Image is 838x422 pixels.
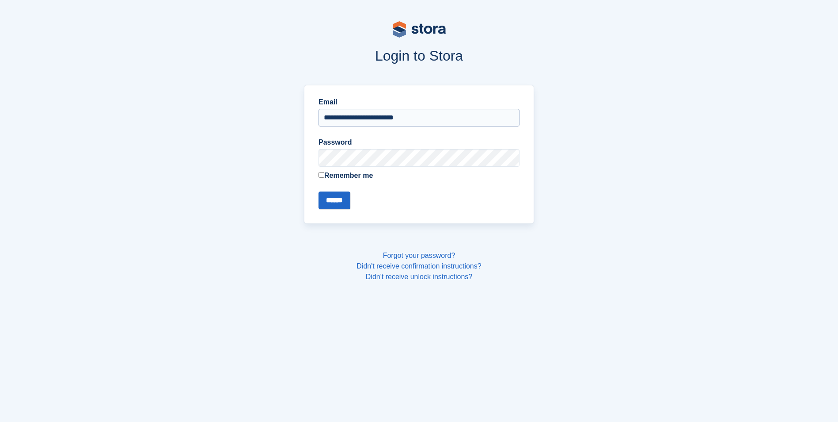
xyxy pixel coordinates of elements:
[393,21,446,38] img: stora-logo-53a41332b3708ae10de48c4981b4e9114cc0af31d8433b30ea865607fb682f29.svg
[383,252,455,259] a: Forgot your password?
[319,172,324,178] input: Remember me
[366,273,472,280] a: Didn't receive unlock instructions?
[136,48,703,64] h1: Login to Stora
[319,97,519,107] label: Email
[356,262,481,270] a: Didn't receive confirmation instructions?
[319,170,519,181] label: Remember me
[319,137,519,148] label: Password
